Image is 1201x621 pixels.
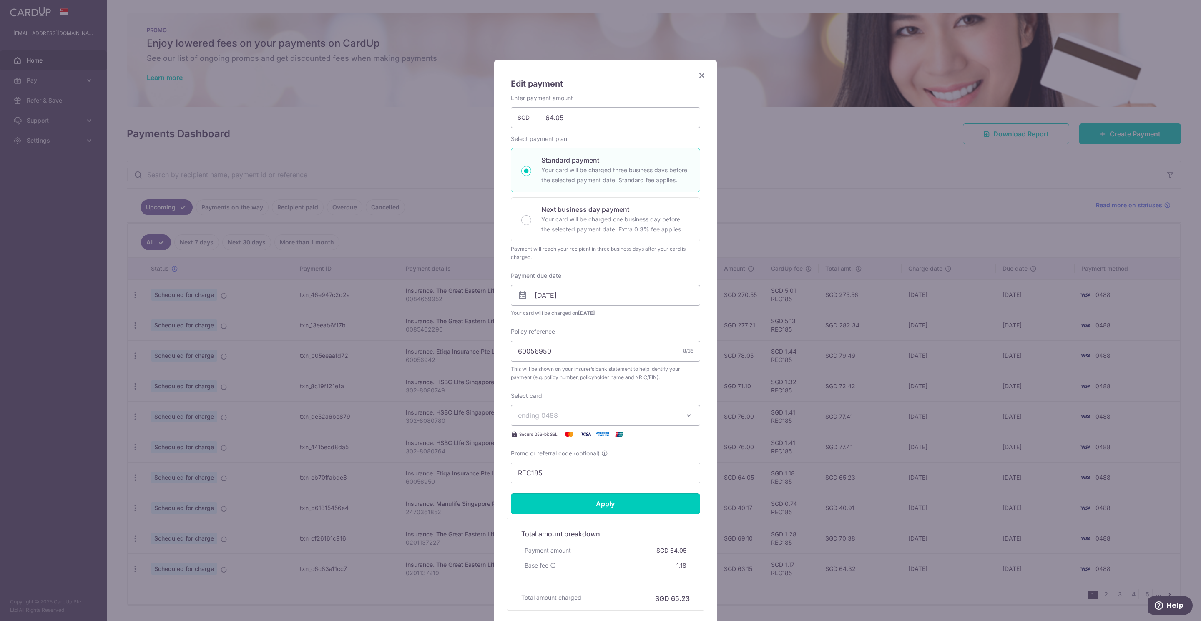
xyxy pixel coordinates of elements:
[594,429,611,439] img: American Express
[511,309,700,317] span: Your card will be charged on
[511,135,567,143] label: Select payment plan
[683,347,693,355] div: 8/35
[511,449,600,458] span: Promo or referral code (optional)
[578,429,594,439] img: Visa
[541,214,690,234] p: Your card will be charged one business day before the selected payment date. Extra 0.3% fee applies.
[518,113,539,122] span: SGD
[511,272,561,280] label: Payment due date
[511,94,573,102] label: Enter payment amount
[511,245,700,261] div: Payment will reach your recipient in three business days after your card is charged.
[518,411,558,420] span: ending 0488
[521,593,581,602] h6: Total amount charged
[561,429,578,439] img: Mastercard
[541,155,690,165] p: Standard payment
[578,310,595,316] span: [DATE]
[519,431,558,437] span: Secure 256-bit SSL
[511,77,700,91] h5: Edit payment
[521,529,690,539] h5: Total amount breakdown
[511,493,700,514] input: Apply
[511,392,542,400] label: Select card
[697,70,707,80] button: Close
[511,327,555,336] label: Policy reference
[611,429,628,439] img: UnionPay
[1148,596,1193,617] iframe: Opens a widget where you can find more information
[511,405,700,426] button: ending 0488
[511,365,700,382] span: This will be shown on your insurer’s bank statement to help identify your payment (e.g. policy nu...
[511,285,700,306] input: DD / MM / YYYY
[653,543,690,558] div: SGD 64.05
[521,543,574,558] div: Payment amount
[541,165,690,185] p: Your card will be charged three business days before the selected payment date. Standard fee appl...
[541,204,690,214] p: Next business day payment
[673,558,690,573] div: 1.18
[511,107,700,128] input: 0.00
[655,593,690,603] h6: SGD 65.23
[525,561,548,570] span: Base fee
